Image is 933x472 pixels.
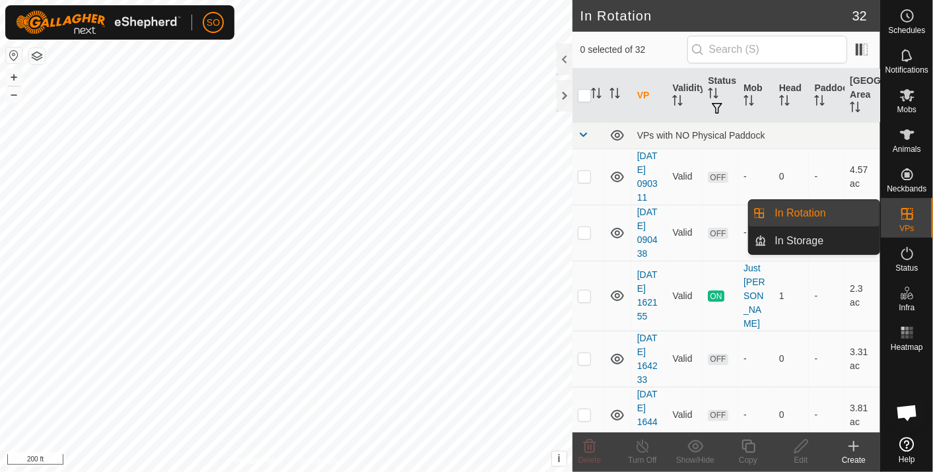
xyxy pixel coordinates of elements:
a: Contact Us [299,455,338,467]
div: Edit [775,454,827,466]
a: [DATE] 164406 [637,389,658,441]
td: Valid [667,261,703,331]
th: Head [774,69,810,123]
li: In Storage [749,228,880,254]
div: - [743,170,769,184]
span: Mobs [897,106,916,114]
p-sorticon: Activate to sort [672,97,683,108]
td: 1 [774,261,810,331]
span: In Rotation [775,205,826,221]
button: i [552,452,567,466]
span: VPs [899,224,914,232]
th: [GEOGRAPHIC_DATA] Area [845,69,880,123]
button: – [6,86,22,102]
button: + [6,69,22,85]
td: Valid [667,331,703,387]
a: In Storage [767,228,880,254]
h2: In Rotation [580,8,852,24]
div: VPs with NO Physical Paddock [637,130,875,141]
span: OFF [708,228,728,239]
div: Just [PERSON_NAME] [743,261,769,331]
th: Status [703,69,738,123]
span: Neckbands [887,185,926,193]
td: 0 [774,331,810,387]
span: Schedules [888,26,925,34]
div: - [743,226,769,240]
p-sorticon: Activate to sort [850,104,860,114]
span: Notifications [885,66,928,74]
div: - [743,352,769,366]
span: Heatmap [891,343,923,351]
span: ON [708,290,724,302]
div: - [743,408,769,422]
a: In Rotation [767,200,880,226]
td: Valid [667,149,703,205]
th: Validity [667,69,703,123]
p-sorticon: Activate to sort [779,97,790,108]
th: Mob [738,69,774,123]
td: - [809,261,845,331]
p-sorticon: Activate to sort [814,97,825,108]
td: Valid [667,387,703,443]
th: VP [632,69,668,123]
div: Create [827,454,880,466]
li: In Rotation [749,200,880,226]
p-sorticon: Activate to sort [591,90,602,100]
span: OFF [708,354,728,365]
td: 4.57 ac [845,149,880,205]
td: - [809,149,845,205]
button: Map Layers [29,48,45,64]
td: 0 [774,387,810,443]
a: [DATE] 164233 [637,333,658,385]
p-sorticon: Activate to sort [609,90,620,100]
p-sorticon: Activate to sort [743,97,754,108]
span: 0 selected of 32 [580,43,687,57]
a: [DATE] 090438 [637,207,658,259]
img: Gallagher Logo [16,11,181,34]
span: Delete [578,455,602,465]
a: Help [881,432,933,469]
td: 0 [774,149,810,205]
button: Reset Map [6,48,22,63]
td: 3.31 ac [845,331,880,387]
input: Search (S) [687,36,847,63]
div: Copy [722,454,775,466]
span: Infra [899,304,915,312]
a: [DATE] 090311 [637,151,658,203]
span: SO [207,16,220,30]
span: Help [899,455,915,463]
td: - [809,331,845,387]
td: - [809,387,845,443]
td: 3.81 ac [845,387,880,443]
td: 2.3 ac [845,261,880,331]
span: In Storage [775,233,824,249]
span: OFF [708,172,728,183]
th: Paddock [809,69,845,123]
span: 32 [852,6,867,26]
span: i [557,453,560,464]
div: Open chat [887,393,927,432]
a: Privacy Policy [234,455,283,467]
span: Animals [893,145,921,153]
div: Show/Hide [669,454,722,466]
span: Status [895,264,918,272]
td: Valid [667,205,703,261]
div: Turn Off [616,454,669,466]
span: OFF [708,410,728,421]
a: [DATE] 162155 [637,269,658,321]
p-sorticon: Activate to sort [708,90,718,100]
